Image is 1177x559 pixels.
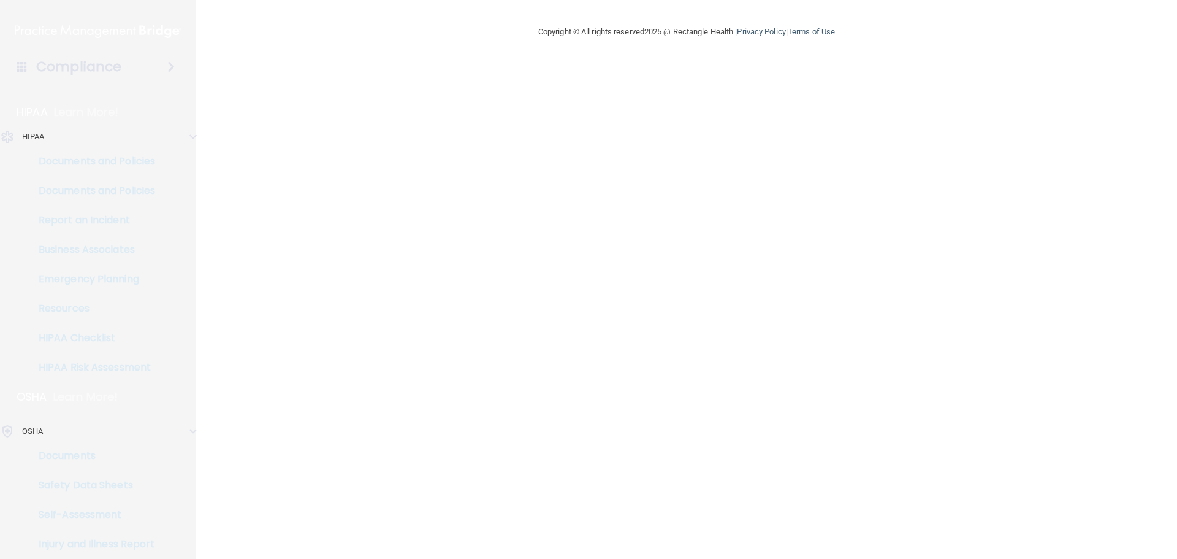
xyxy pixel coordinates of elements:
p: HIPAA [17,105,48,120]
p: Business Associates [8,244,175,256]
h4: Compliance [36,58,121,75]
p: OSHA [22,424,43,439]
a: Privacy Policy [737,27,785,36]
p: Resources [8,303,175,315]
p: Emergency Planning [8,273,175,285]
p: Learn More! [53,390,118,404]
a: Terms of Use [788,27,835,36]
p: OSHA [17,390,47,404]
p: HIPAA Risk Assessment [8,361,175,374]
p: Report an Incident [8,214,175,226]
div: Copyright © All rights reserved 2025 @ Rectangle Health | | [463,12,910,52]
p: Self-Assessment [8,509,175,521]
p: Documents [8,450,175,462]
p: HIPAA [22,129,45,144]
p: Safety Data Sheets [8,479,175,492]
p: Documents and Policies [8,185,175,197]
p: Injury and Illness Report [8,538,175,550]
img: PMB logo [15,19,181,44]
p: Documents and Policies [8,155,175,168]
p: HIPAA Checklist [8,332,175,344]
p: Learn More! [54,105,119,120]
